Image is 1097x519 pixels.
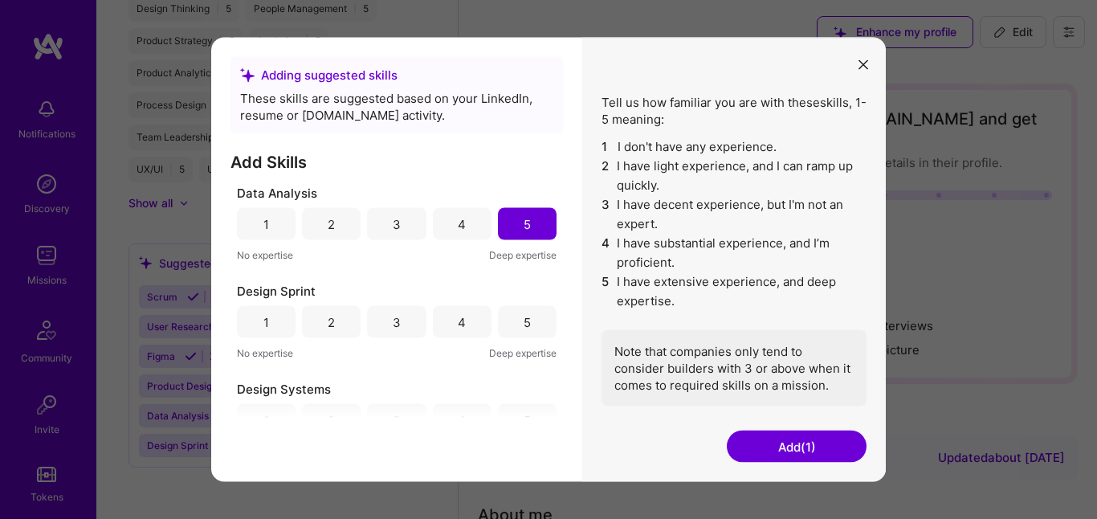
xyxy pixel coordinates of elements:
[237,345,293,362] span: No expertise
[602,94,867,407] div: Tell us how familiar you are with these skills , 1-5 meaning:
[237,381,331,398] span: Design Systems
[263,313,269,330] div: 1
[524,215,531,232] div: 5
[858,59,868,69] i: icon Close
[727,431,867,463] button: Add(1)
[240,67,553,84] div: Adding suggested skills
[602,272,867,311] li: I have extensive experience, and deep expertise.
[237,283,316,300] span: Design Sprint
[489,345,557,362] span: Deep expertise
[211,38,886,482] div: modal
[237,247,293,264] span: No expertise
[602,195,867,234] li: I have decent experience, but I'm not an expert.
[263,215,269,232] div: 1
[458,215,466,232] div: 4
[393,313,401,330] div: 3
[263,411,269,428] div: 1
[458,411,466,428] div: 4
[602,195,610,234] span: 3
[602,272,610,311] span: 5
[328,215,335,232] div: 2
[240,90,553,124] div: These skills are suggested based on your LinkedIn, resume or [DOMAIN_NAME] activity.
[393,215,401,232] div: 3
[524,411,531,428] div: 5
[602,330,867,407] div: Note that companies only tend to consider builders with 3 or above when it comes to required skil...
[602,234,867,272] li: I have substantial experience, and I’m proficient.
[602,157,867,195] li: I have light experience, and I can ramp up quickly.
[602,137,867,157] li: I don't have any experience.
[393,411,401,428] div: 3
[458,313,466,330] div: 4
[602,137,611,157] span: 1
[524,313,531,330] div: 5
[237,185,317,202] span: Data Analysis
[328,313,335,330] div: 2
[489,247,557,264] span: Deep expertise
[328,411,335,428] div: 2
[230,153,563,172] h3: Add Skills
[602,157,610,195] span: 2
[602,234,610,272] span: 4
[240,67,255,82] i: icon SuggestedTeams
